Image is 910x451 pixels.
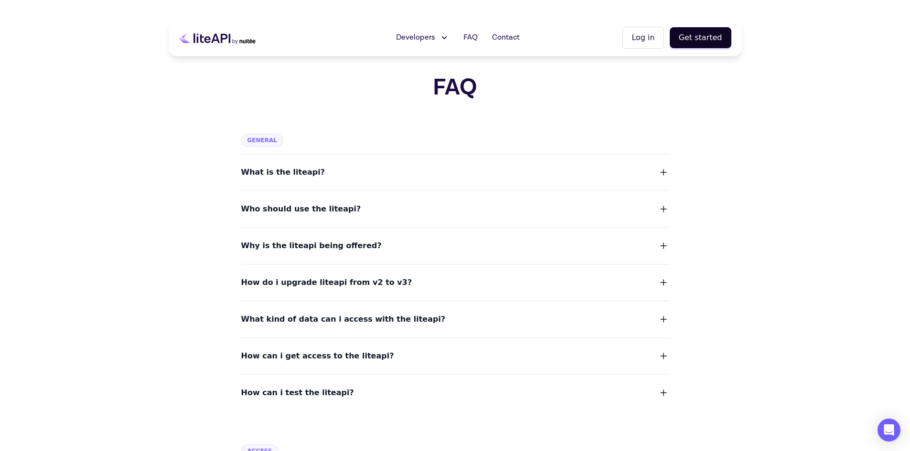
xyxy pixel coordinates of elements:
button: Log in [622,27,664,49]
button: How can i test the liteapi? [241,386,669,399]
span: FAQ [463,32,478,43]
span: General [241,134,283,147]
a: FAQ [458,28,483,47]
button: Why is the liteapi being offered? [241,239,669,252]
a: Back to Top [14,12,52,21]
a: Designed for developers [14,21,89,29]
span: Who should use the liteapi? [241,202,361,216]
a: How To Visit [GEOGRAPHIC_DATA] On A Day Trip From [GEOGRAPHIC_DATA] [4,30,135,55]
span: Why is the liteapi being offered? [241,239,382,252]
div: Open Intercom Messenger [878,419,900,441]
button: What kind of data can i access with the liteapi? [241,313,669,326]
div: Outline [4,4,139,12]
h1: FAQ [190,76,720,99]
a: Contact [486,28,525,47]
button: Developers [390,28,455,47]
span: What kind of data can i access with the liteapi? [241,313,446,326]
button: Who should use the liteapi? [241,202,669,216]
button: How can i get access to the liteapi? [241,349,669,363]
span: How can i get access to the liteapi? [241,349,394,363]
a: Search for your hotel [14,55,79,63]
span: How do i upgrade liteapi from v2 to v3? [241,276,412,289]
span: Developers [396,32,435,43]
a: Powerful booking engine [14,64,92,72]
button: How do i upgrade liteapi from v2 to v3? [241,276,669,289]
span: Contact [492,32,520,43]
button: Get started [670,27,731,48]
button: What is the liteapi? [241,166,669,179]
span: What is the liteapi? [241,166,325,179]
span: How can i test the liteapi? [241,386,354,399]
